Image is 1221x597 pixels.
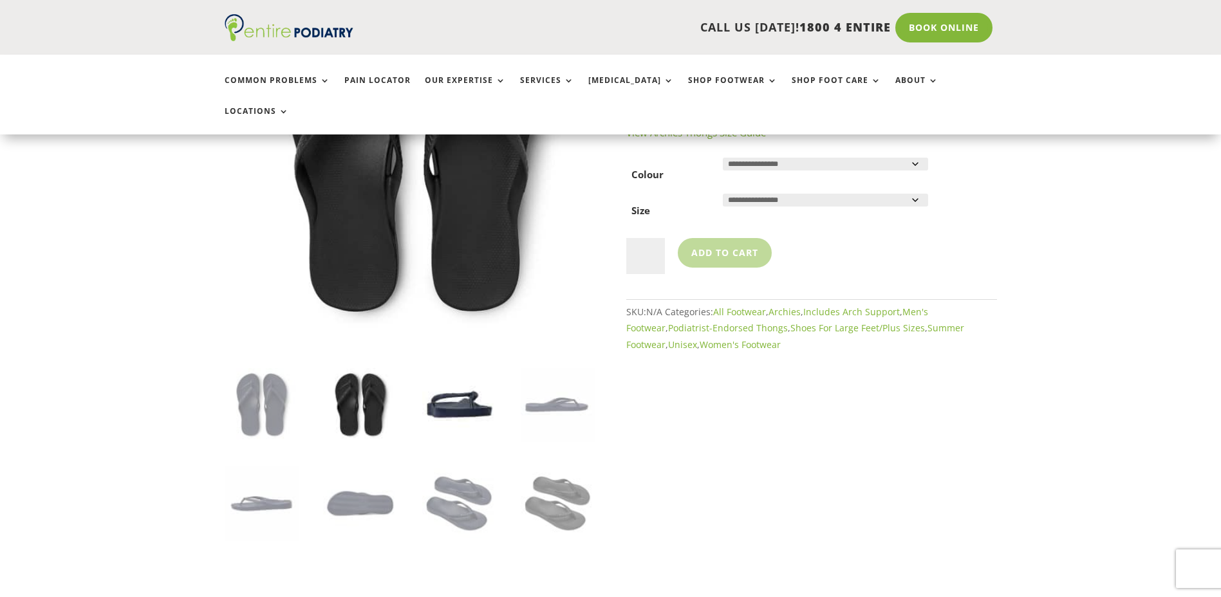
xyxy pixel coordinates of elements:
a: About [895,76,938,104]
a: Services [520,76,574,104]
img: Navy Arch Support Thongs Archies Front View [422,368,496,442]
img: Archies Thongs - Black Pair Side View [521,466,595,540]
a: Unisex [668,338,697,351]
img: navy arch support thongs archies other side view [225,466,299,540]
a: Entire Podiatry [225,31,353,44]
a: View Archies Thongs Size Guide [626,126,766,139]
a: Women's Footwear [700,338,781,351]
span: 1800 4 ENTIRE [799,19,891,35]
a: Common Problems [225,76,330,104]
label: Colour [631,168,664,181]
span: N/A [646,306,662,318]
a: Shop Footwear [688,76,778,104]
a: Book Online [895,13,993,42]
a: Our Expertise [425,76,506,104]
img: Archies thongs - black pair view from above [323,368,397,442]
img: pair of archies navy arch support thongs [422,466,496,540]
a: Pain Locator [344,76,411,104]
a: Includes Arch Support [803,306,900,318]
a: Shop Foot Care [792,76,881,104]
span: SKU: [626,306,662,318]
img: Underside of Archies Navy Arch Support Thongs [323,466,397,540]
img: pair of archies navy arch support thongs upright view [225,368,299,442]
a: Archies [769,306,801,318]
img: Navy Arch Support Thongs Archies Side View [521,368,595,442]
a: [MEDICAL_DATA] [588,76,674,104]
a: Shoes For Large Feet/Plus Sizes [790,322,925,334]
a: All Footwear [713,306,766,318]
label: Size [631,204,650,217]
span: Categories: , , , , , , , , [626,306,964,351]
input: Product quantity [626,238,665,274]
img: logo (1) [225,14,353,41]
p: CALL US [DATE]! [403,19,891,36]
a: Podiatrist-Endorsed Thongs [668,322,788,334]
a: Summer Footwear [626,322,964,351]
button: Add to cart [678,238,772,268]
a: Locations [225,107,289,134]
